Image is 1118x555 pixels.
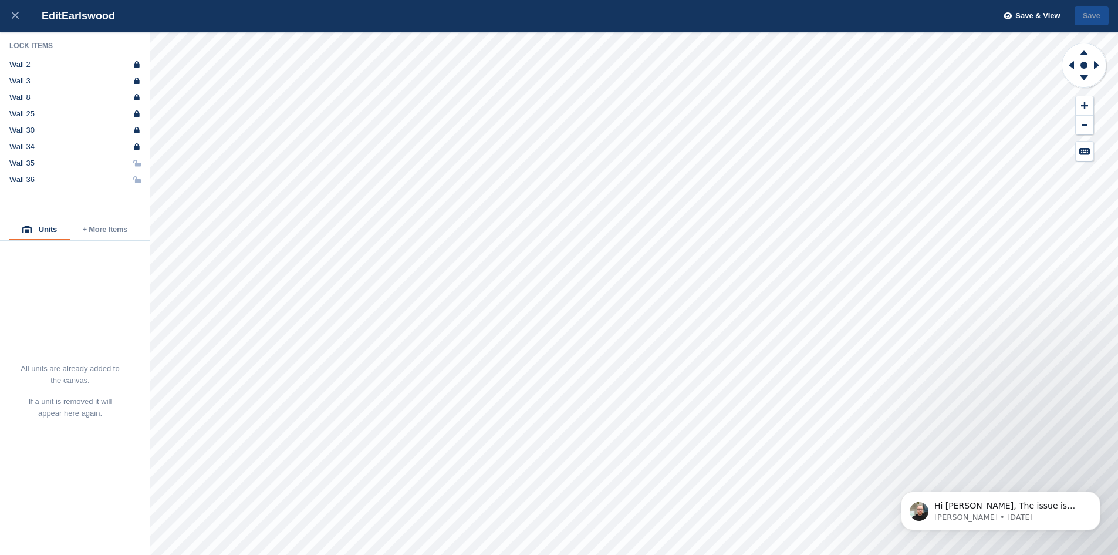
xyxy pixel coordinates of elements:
[1076,96,1093,116] button: Zoom In
[9,41,141,51] div: Lock Items
[1015,10,1060,22] span: Save & View
[9,175,35,184] div: Wall 36
[1076,116,1093,135] button: Zoom Out
[9,93,31,102] div: Wall 8
[20,396,120,419] p: If a unit is removed it will appear here again.
[9,76,31,86] div: Wall 3
[70,220,140,240] button: + More Items
[20,363,120,386] p: All units are already added to the canvas.
[9,109,35,119] div: Wall 25
[9,159,35,168] div: Wall 35
[9,142,35,152] div: Wall 34
[9,220,70,240] button: Units
[9,60,31,69] div: Wall 2
[31,9,115,23] div: Edit Earlswood
[1076,142,1093,161] button: Keyboard Shortcuts
[883,467,1118,549] iframe: Intercom notifications message
[1075,6,1109,26] button: Save
[9,126,35,135] div: Wall 30
[997,6,1060,26] button: Save & View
